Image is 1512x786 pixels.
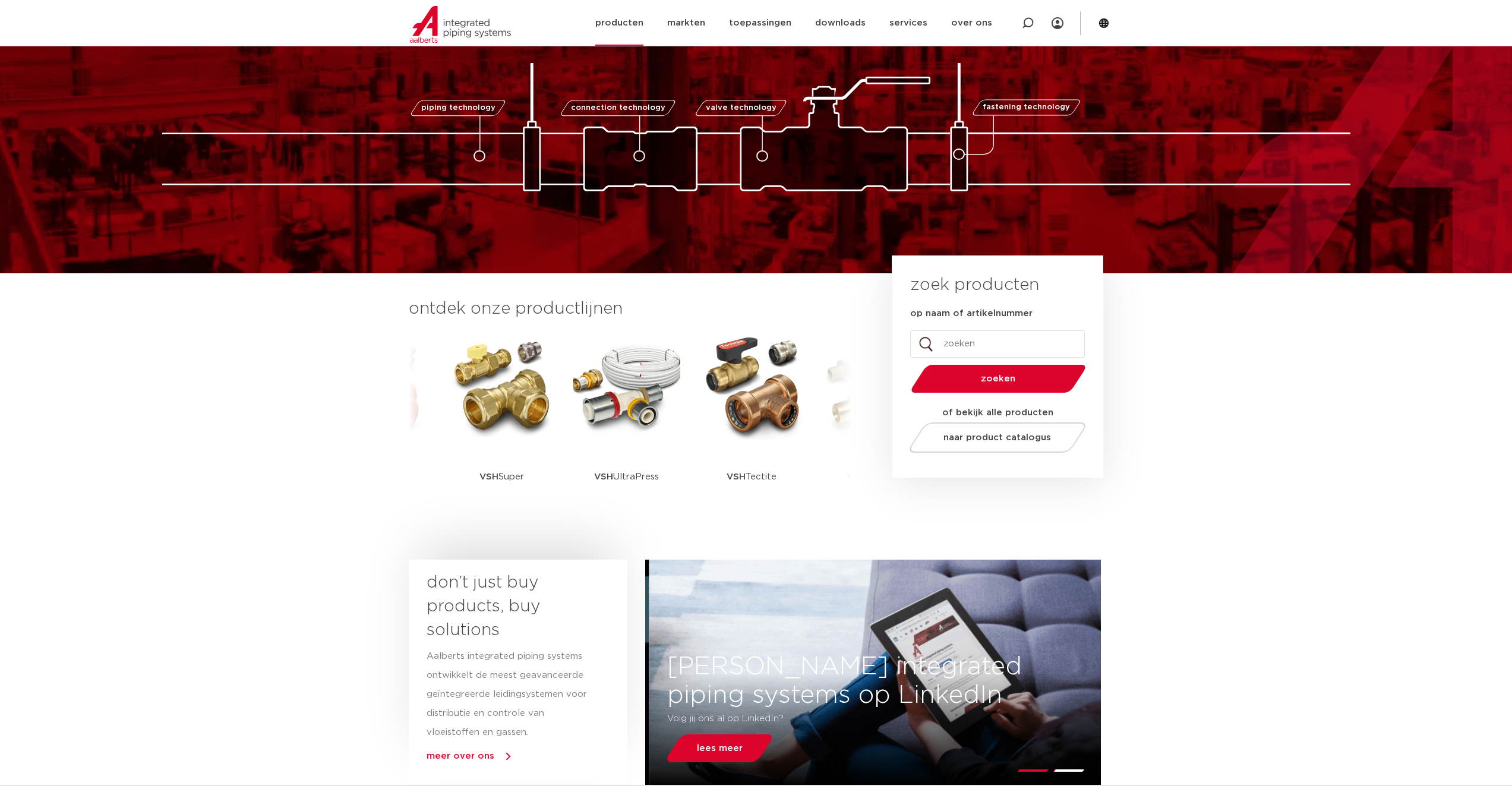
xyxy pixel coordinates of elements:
[427,752,494,760] a: meer over ons
[706,104,776,112] span: valve technology
[427,647,588,742] p: Aalberts integrated piping systems ontwikkelt de meest geavanceerde geïntegreerde leidingsystemen...
[409,297,852,321] h3: ontdek onze productlijnen
[1053,769,1084,772] li: Page dot 2
[421,104,495,112] span: piping technology
[570,104,665,112] span: connection technology
[449,333,555,514] a: VSHSuper
[727,440,776,514] p: Tectite
[697,744,743,753] span: lees meer
[942,374,1055,383] span: zoeken
[823,333,930,514] a: VSHUltraLine
[1017,769,1049,772] li: Page dot 1
[910,330,1085,358] input: zoeken
[573,333,680,514] a: VSHUltraPress
[906,364,1090,394] button: zoeken
[942,408,1053,417] strong: of bekijk alle producten
[594,440,659,514] p: UltraPress
[664,734,776,762] a: lees meer
[847,472,866,481] strong: VSH
[910,308,1033,320] label: op naam of artikelnummer
[594,472,613,481] strong: VSH
[727,472,746,481] strong: VSH
[479,440,524,514] p: Super
[698,333,805,514] a: VSHTectite
[847,440,906,514] p: UltraLine
[906,422,1088,453] a: naar product catalogus
[667,709,1016,728] p: Volg jij ons al op LinkedIn?
[479,472,498,481] strong: VSH
[983,104,1070,112] span: fastening technology
[427,571,588,642] h3: don’t just buy products, buy solutions
[910,273,1039,297] h3: zoek producten
[649,652,1105,709] h3: [PERSON_NAME] integrated piping systems op LinkedIn
[943,433,1051,442] span: naar product catalogus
